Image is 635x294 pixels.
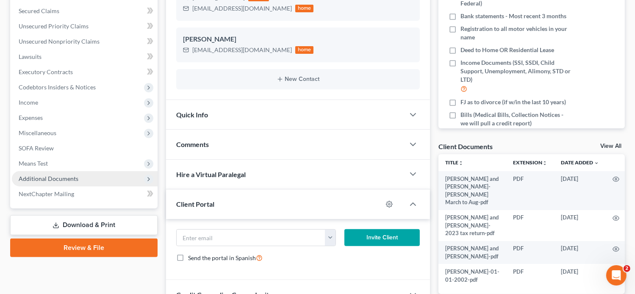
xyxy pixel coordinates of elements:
button: New Contact [183,76,413,83]
i: unfold_more [542,161,547,166]
span: Comments [176,140,209,148]
a: Extensionunfold_more [513,159,547,166]
td: [DATE] [554,241,606,264]
div: home [295,46,314,54]
span: Miscellaneous [19,129,56,136]
span: Bills (Medical Bills, Collection Notices - we will pull a credit report) [460,111,571,128]
span: 2 [624,265,630,272]
span: Lawsuits [19,53,42,60]
span: Hire a Virtual Paralegal [176,170,246,178]
td: PDF [506,241,554,264]
a: Unsecured Nonpriority Claims [12,34,158,49]
td: [PERSON_NAME] and [PERSON_NAME]-pdf [438,241,506,264]
span: Additional Documents [19,175,78,182]
i: unfold_more [458,161,463,166]
input: Enter email [177,230,326,246]
td: PDF [506,210,554,241]
span: Deed to Home OR Residential Lease [460,46,554,54]
span: Secured Claims [19,7,59,14]
span: Means Test [19,160,48,167]
td: [PERSON_NAME] and [PERSON_NAME]- [PERSON_NAME] March to Aug-pdf [438,171,506,210]
span: Quick Info [176,111,208,119]
a: NextChapter Mailing [12,186,158,202]
a: SOFA Review [12,141,158,156]
td: PDF [506,264,554,287]
iframe: Intercom live chat [606,265,627,286]
a: Secured Claims [12,3,158,19]
a: Executory Contracts [12,64,158,80]
span: Expenses [19,114,43,121]
div: [PERSON_NAME] [183,34,413,44]
span: Registration to all motor vehicles in your name [460,25,571,42]
span: SOFA Review [19,144,54,152]
a: Review & File [10,239,158,257]
span: Unsecured Priority Claims [19,22,89,30]
span: Executory Contracts [19,68,73,75]
td: [PERSON_NAME]-01-01-2002-pdf [438,264,506,287]
a: Date Added expand_more [561,159,599,166]
div: [EMAIL_ADDRESS][DOMAIN_NAME] [192,46,292,54]
a: Lawsuits [12,49,158,64]
span: Unsecured Nonpriority Claims [19,38,100,45]
i: expand_more [594,161,599,166]
span: Bank statements - Most recent 3 months [460,12,566,20]
span: NextChapter Mailing [19,190,74,197]
div: home [295,5,314,12]
div: Client Documents [438,142,493,151]
a: Titleunfold_more [445,159,463,166]
td: [DATE] [554,264,606,287]
span: Income [19,99,38,106]
td: [DATE] [554,171,606,210]
td: [PERSON_NAME] and [PERSON_NAME]- 2023 tax return-pdf [438,210,506,241]
a: View All [600,143,621,149]
span: FJ as to divorce (if w/in the last 10 years) [460,98,566,106]
span: Client Portal [176,200,214,208]
a: Unsecured Priority Claims [12,19,158,34]
span: Income Documents (SSI, SSDI, Child Support, Unemployment, Alimony, STD or LTD) [460,58,571,84]
a: Download & Print [10,215,158,235]
span: Codebtors Insiders & Notices [19,83,96,91]
button: Invite Client [344,229,420,246]
div: [EMAIL_ADDRESS][DOMAIN_NAME] [192,4,292,13]
td: [DATE] [554,210,606,241]
span: Send the portal in Spanish [188,254,256,261]
td: PDF [506,171,554,210]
